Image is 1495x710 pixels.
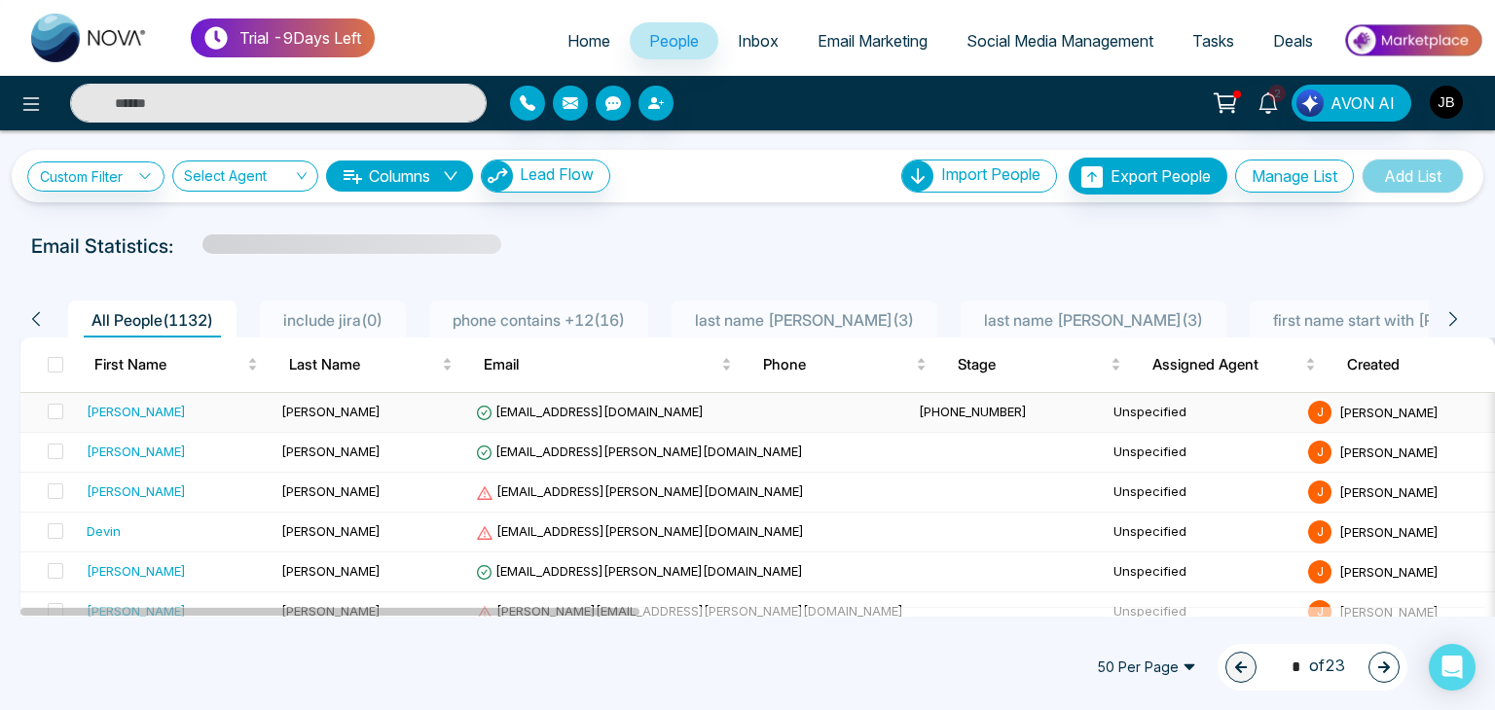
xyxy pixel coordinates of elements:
span: Stage [958,353,1107,376]
span: J [1308,600,1331,623]
img: Lead Flow [482,160,513,192]
td: Unspecified [1106,513,1300,552]
span: Social Media Management [966,31,1153,51]
span: of 23 [1280,654,1345,680]
a: Custom Filter [27,161,164,192]
button: Columnsdown [326,160,473,192]
a: Email Marketing [798,22,947,59]
div: [PERSON_NAME] [87,442,186,461]
span: Email Marketing [818,31,928,51]
button: Lead Flow [481,160,610,193]
div: Devin [87,521,121,541]
span: Phone [763,353,912,376]
a: Tasks [1173,22,1254,59]
img: Lead Flow [1296,89,1324,117]
span: Import People [941,164,1040,184]
span: Deals [1273,31,1313,51]
span: 50 Per Page [1083,652,1210,683]
span: All People ( 1132 ) [84,310,221,330]
button: AVON AI [1292,85,1411,122]
span: First Name [94,353,243,376]
span: Inbox [738,31,779,51]
span: include jira ( 0 ) [275,310,390,330]
span: [PERSON_NAME] [1339,444,1439,459]
span: [PERSON_NAME] [281,444,381,459]
a: Lead FlowLead Flow [473,160,610,193]
span: [PERSON_NAME] [281,563,381,579]
span: [PERSON_NAME] [1339,563,1439,579]
span: [PERSON_NAME] [281,483,381,499]
span: J [1308,441,1331,464]
span: [PERSON_NAME] [1339,603,1439,619]
span: phone contains +12 ( 16 ) [445,310,633,330]
th: Phone [747,337,942,392]
div: [PERSON_NAME] [87,481,186,501]
a: People [630,22,718,59]
th: Last Name [273,337,468,392]
th: First Name [79,337,273,392]
span: [PERSON_NAME] [281,404,381,419]
span: People [649,31,699,51]
span: last name [PERSON_NAME] ( 3 ) [687,310,922,330]
span: [PERSON_NAME] [281,603,381,619]
th: Email [468,337,747,392]
a: Deals [1254,22,1332,59]
img: Nova CRM Logo [31,14,148,62]
span: [EMAIL_ADDRESS][PERSON_NAME][DOMAIN_NAME] [476,523,804,539]
span: Export People [1111,166,1211,186]
th: Stage [942,337,1137,392]
img: Market-place.gif [1342,18,1483,62]
span: 2 [1268,85,1286,102]
span: J [1308,520,1331,544]
span: J [1308,480,1331,504]
td: Unspecified [1106,393,1300,433]
span: Assigned Agent [1152,353,1301,376]
span: [PERSON_NAME] [281,523,381,539]
img: User Avatar [1430,86,1463,119]
span: Home [567,31,610,51]
span: [EMAIL_ADDRESS][PERSON_NAME][DOMAIN_NAME] [476,444,803,459]
p: Trial - 9 Days Left [239,26,361,50]
span: down [443,168,458,184]
span: [PERSON_NAME] [1339,483,1439,499]
div: Open Intercom Messenger [1429,644,1476,691]
div: [PERSON_NAME] [87,561,186,581]
span: [EMAIL_ADDRESS][PERSON_NAME][DOMAIN_NAME] [476,483,804,499]
a: Inbox [718,22,798,59]
span: Lead Flow [520,164,594,184]
button: Export People [1069,158,1227,195]
td: Unspecified [1106,433,1300,473]
th: Assigned Agent [1137,337,1331,392]
p: Email Statistics: [31,231,173,261]
span: [PERSON_NAME][EMAIL_ADDRESS][PERSON_NAME][DOMAIN_NAME] [476,603,903,619]
td: Unspecified [1106,473,1300,513]
a: Social Media Management [947,22,1173,59]
span: Tasks [1192,31,1234,51]
span: AVON AI [1331,91,1395,115]
span: [PERSON_NAME] [1339,523,1439,539]
a: Home [548,22,630,59]
span: J [1308,560,1331,584]
span: last name [PERSON_NAME] ( 3 ) [976,310,1211,330]
div: [PERSON_NAME] [87,601,186,621]
span: Email [484,353,717,376]
span: J [1308,401,1331,424]
span: Last Name [289,353,438,376]
td: Unspecified [1106,592,1300,632]
span: [PHONE_NUMBER] [919,404,1027,419]
td: Unspecified [1106,552,1300,592]
span: [EMAIL_ADDRESS][PERSON_NAME][DOMAIN_NAME] [476,563,803,579]
a: 2 [1245,85,1292,119]
button: Manage List [1235,160,1354,193]
div: [PERSON_NAME] [87,402,186,421]
span: [PERSON_NAME] [1339,404,1439,419]
span: [EMAIL_ADDRESS][DOMAIN_NAME] [476,404,704,419]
